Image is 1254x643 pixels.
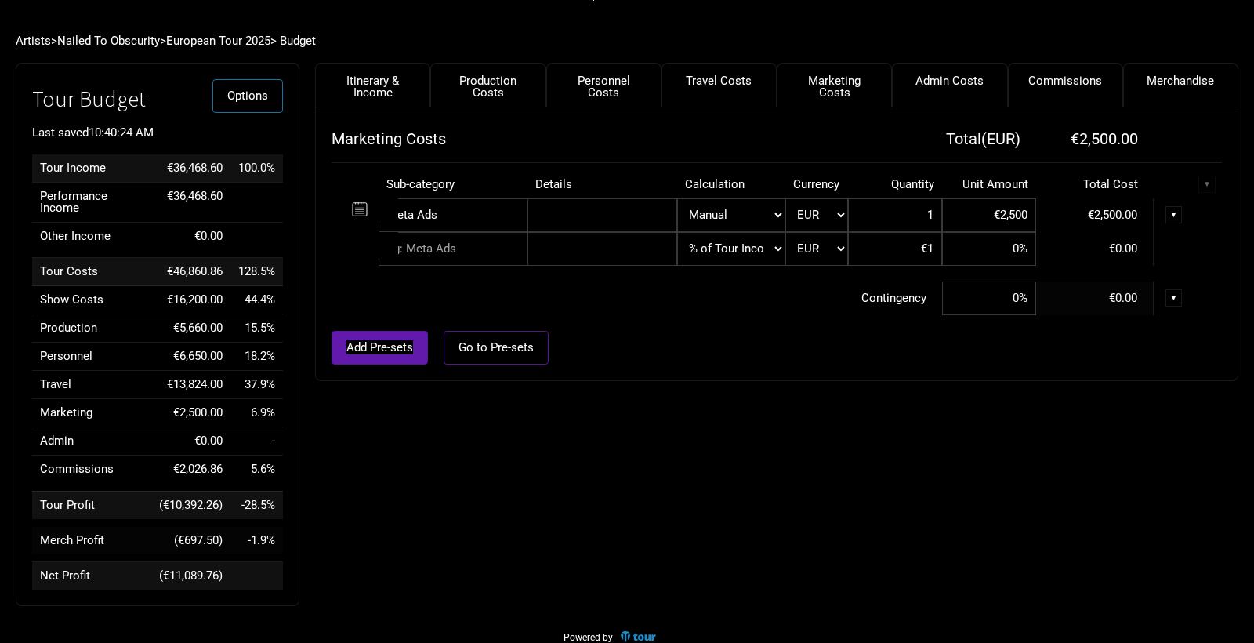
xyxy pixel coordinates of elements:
[32,371,151,399] td: Travel
[230,314,283,343] td: Production as % of Tour Income
[1036,232,1154,266] td: €0.00
[332,201,348,217] img: Re-order
[332,282,942,315] td: Contingency
[1198,176,1216,193] div: ▼
[32,87,283,111] h1: Tour Budget
[16,34,51,48] a: Artists
[151,258,230,286] td: €46,860.86
[677,171,785,198] th: Calculation
[227,89,268,103] span: Options
[151,527,230,554] td: (€697.50)
[379,171,527,198] th: Sub-category
[151,343,230,371] td: €6,650.00
[430,63,545,107] a: Production Costs
[166,34,270,48] a: European Tour 2025
[32,314,151,343] td: Production
[458,340,534,354] span: Go to Pre-sets
[51,35,160,47] span: >
[848,123,1036,154] th: Total ( EUR )
[546,63,661,107] a: Personnel Costs
[230,427,283,456] td: Admin as % of Tour Income
[230,562,283,590] td: Net Profit as % of Tour Income
[315,63,430,107] a: Itinerary & Income
[230,154,283,183] td: Tour Income as % of Tour Income
[527,171,676,198] th: Details
[151,222,230,250] td: €0.00
[151,399,230,427] td: €2,500.00
[230,371,283,399] td: Travel as % of Tour Income
[379,232,527,266] input: eg: Meta Ads
[230,527,283,554] td: Merch Profit as % of Tour Income
[32,456,151,484] td: Commissions
[32,527,151,554] td: Merch Profit
[151,182,230,222] td: €36,468.60
[32,127,283,139] div: Last saved 10:40:24 AM
[564,632,613,643] span: Powered by
[942,171,1036,198] th: Unit Amount
[212,79,283,113] button: Options
[1036,198,1154,232] td: €2,500.00
[1008,63,1123,107] a: Commissions
[1036,171,1154,198] th: Total Cost
[619,630,691,643] img: TourTracks
[1165,289,1183,307] div: ▼
[230,286,283,314] td: Show Costs as % of Tour Income
[1123,63,1238,107] a: Merchandise
[270,35,316,47] span: > Budget
[160,35,270,47] span: >
[32,222,151,250] td: Other Income
[942,232,1036,266] input: % income
[230,343,283,371] td: Personnel as % of Tour Income
[151,427,230,456] td: €0.00
[32,286,151,314] td: Show Costs
[848,171,942,198] th: Quantity
[892,63,1007,107] a: Admin Costs
[32,427,151,456] td: Admin
[230,182,283,222] td: Performance Income as % of Tour Income
[151,371,230,399] td: €13,824.00
[151,562,230,590] td: (€11,089.76)
[1036,282,1154,315] td: €0.00
[151,491,230,519] td: (€10,392.26)
[777,63,892,107] a: Marketing Costs
[793,177,839,191] a: Currency
[32,182,151,222] td: Performance Income
[1036,123,1154,154] th: €2,500.00
[332,129,446,148] span: Marketing Costs
[57,34,160,48] a: Nailed To Obscurity
[230,258,283,286] td: Tour Costs as % of Tour Income
[32,562,151,590] td: Net Profit
[379,198,527,232] div: Meta Ads
[1165,206,1183,223] div: ▼
[230,222,283,250] td: Other Income as % of Tour Income
[661,63,777,107] a: Travel Costs
[444,331,549,365] button: Go to Pre-sets
[230,456,283,484] td: Commissions as % of Tour Income
[151,456,230,484] td: €2,026.86
[32,343,151,371] td: Personnel
[32,258,151,286] td: Tour Costs
[32,399,151,427] td: Marketing
[332,331,428,365] button: Add Pre-sets
[151,286,230,314] td: €16,200.00
[151,154,230,183] td: €36,468.60
[32,491,151,519] td: Tour Profit
[230,491,283,519] td: Tour Profit as % of Tour Income
[32,154,151,183] td: Tour Income
[151,314,230,343] td: €5,660.00
[346,340,413,354] span: Add Pre-sets
[230,399,283,427] td: Marketing as % of Tour Income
